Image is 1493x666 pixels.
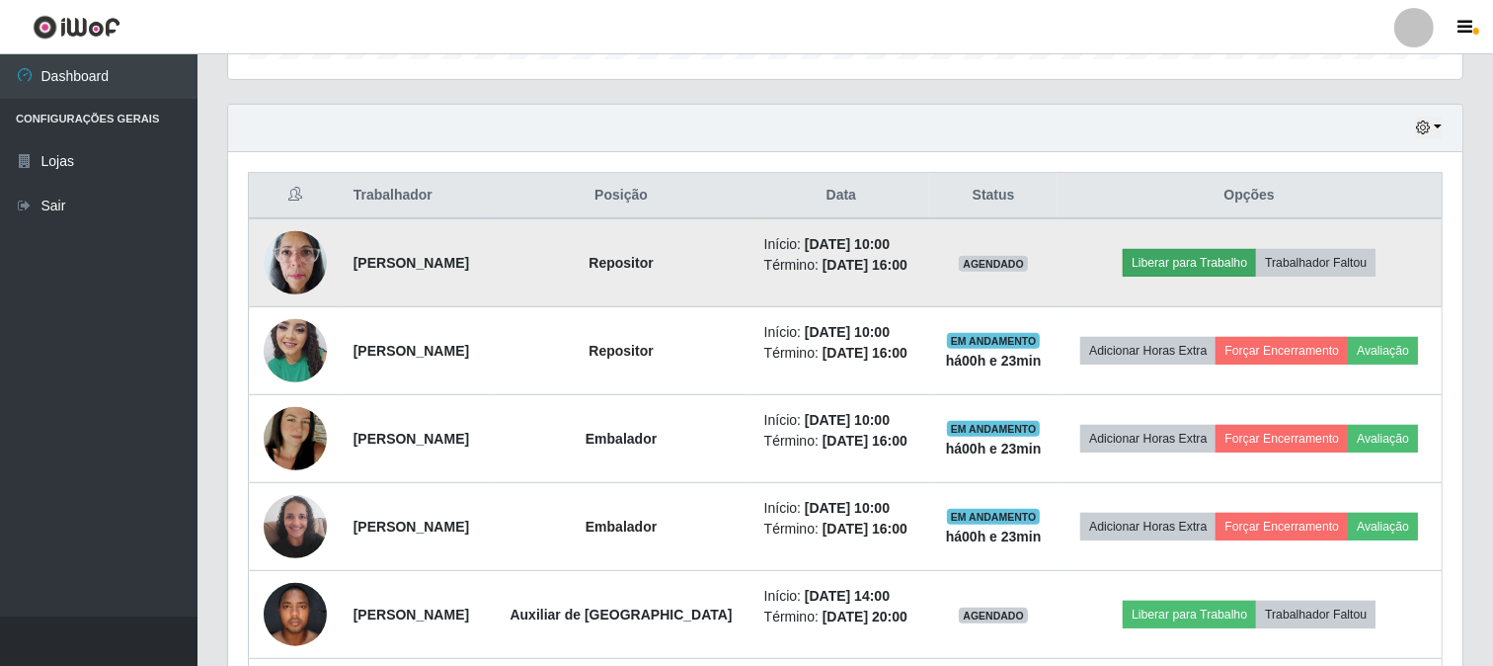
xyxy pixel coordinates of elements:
th: Opções [1057,173,1442,219]
strong: há 00 h e 23 min [946,353,1042,369]
button: Trabalhador Faltou [1256,249,1375,277]
strong: Embalador [586,519,657,535]
th: Posição [490,173,751,219]
button: Forçar Encerramento [1216,425,1348,453]
strong: [PERSON_NAME] [354,431,469,447]
button: Adicionar Horas Extra [1080,337,1216,365]
img: 1682443314153.jpeg [264,382,327,495]
time: [DATE] 10:00 [805,500,890,516]
time: [DATE] 16:00 [823,521,907,537]
img: 1710558246367.jpeg [264,572,327,656]
li: Término: [764,607,918,627]
time: [DATE] 16:00 [823,257,907,273]
img: 1740495747223.jpeg [264,220,327,304]
time: [DATE] 16:00 [823,433,907,449]
time: [DATE] 10:00 [805,324,890,340]
th: Trabalhador [342,173,491,219]
li: Início: [764,322,918,343]
strong: [PERSON_NAME] [354,255,469,271]
time: [DATE] 10:00 [805,236,890,252]
li: Início: [764,586,918,607]
strong: Repositor [589,255,653,271]
strong: [PERSON_NAME] [354,607,469,623]
time: [DATE] 10:00 [805,412,890,428]
button: Avaliação [1348,337,1418,365]
span: EM ANDAMENTO [947,421,1041,437]
img: 1747182351528.jpeg [264,484,327,568]
span: AGENDADO [959,256,1028,272]
button: Trabalhador Faltou [1256,601,1375,628]
button: Forçar Encerramento [1216,337,1348,365]
button: Avaliação [1348,513,1418,541]
img: 1742396423884.jpeg [264,308,327,392]
strong: há 00 h e 23 min [946,441,1042,457]
strong: Auxiliar de [GEOGRAPHIC_DATA] [511,607,733,623]
strong: Embalador [586,431,657,447]
li: Início: [764,498,918,519]
li: Início: [764,234,918,255]
button: Adicionar Horas Extra [1080,425,1216,453]
time: [DATE] 16:00 [823,345,907,361]
th: Data [752,173,930,219]
button: Forçar Encerramento [1216,513,1348,541]
button: Liberar para Trabalho [1123,601,1256,628]
strong: [PERSON_NAME] [354,343,469,359]
li: Término: [764,519,918,540]
button: Avaliação [1348,425,1418,453]
time: [DATE] 14:00 [805,588,890,604]
span: EM ANDAMENTO [947,333,1041,349]
li: Término: [764,343,918,364]
strong: há 00 h e 23 min [946,529,1042,544]
th: Status [930,173,1057,219]
time: [DATE] 20:00 [823,609,907,624]
li: Início: [764,410,918,431]
span: AGENDADO [959,608,1028,624]
button: Liberar para Trabalho [1123,249,1256,277]
strong: Repositor [589,343,653,359]
li: Término: [764,431,918,452]
strong: [PERSON_NAME] [354,519,469,535]
li: Término: [764,255,918,276]
button: Adicionar Horas Extra [1080,513,1216,541]
img: CoreUI Logo [33,15,120,40]
span: EM ANDAMENTO [947,509,1041,525]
